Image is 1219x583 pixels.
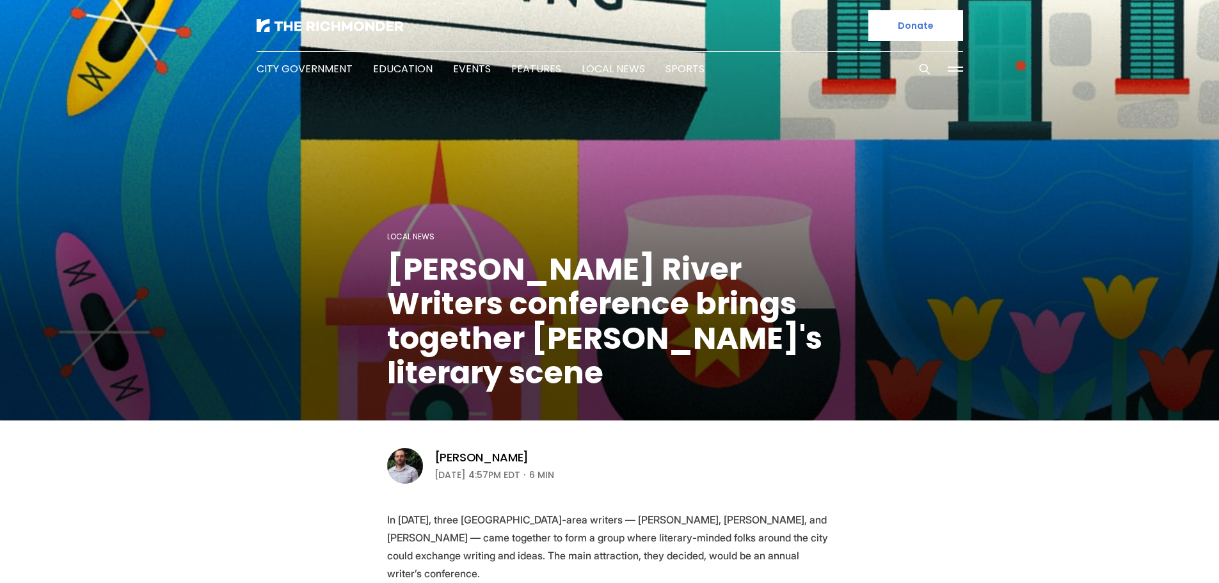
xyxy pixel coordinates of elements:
p: In [DATE], three [GEOGRAPHIC_DATA]-area writers — [PERSON_NAME], [PERSON_NAME], and [PERSON_NAME]... [387,511,833,582]
img: Brandon Haffner [387,448,423,484]
a: Features [511,61,561,76]
a: Events [453,61,491,76]
button: Search this site [915,60,934,79]
span: 6 min [529,467,554,483]
a: Sports [665,61,705,76]
a: City Government [257,61,353,76]
time: [DATE] 4:57PM EDT [434,467,520,483]
a: [PERSON_NAME] [434,450,529,465]
h1: [PERSON_NAME] River Writers conference brings together [PERSON_NAME]'s literary scene [387,252,833,390]
a: Donate [868,10,963,41]
a: Local News [582,61,645,76]
a: Local News [387,231,434,242]
a: Education [373,61,433,76]
img: The Richmonder [257,19,404,32]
